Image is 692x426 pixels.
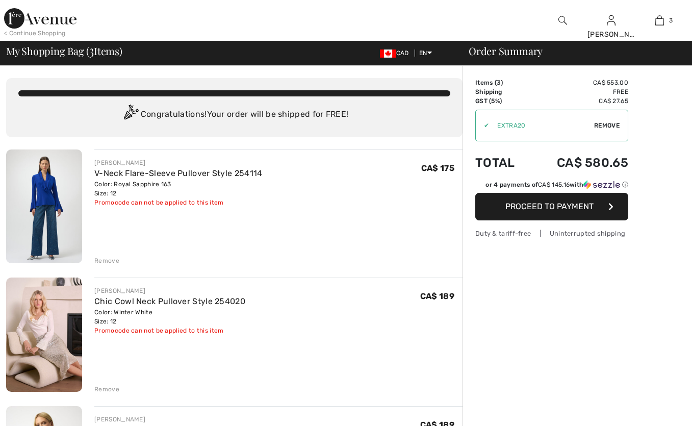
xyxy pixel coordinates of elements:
img: search the website [558,14,567,27]
div: Color: Royal Sapphire 163 Size: 12 [94,180,262,198]
input: Promo code [489,110,594,141]
span: 3 [89,43,94,57]
img: My Bag [655,14,664,27]
div: Color: Winter White Size: 12 [94,308,245,326]
div: [PERSON_NAME] [94,415,256,424]
a: Sign In [607,15,616,25]
img: Chic Cowl Neck Pullover Style 254020 [6,278,82,392]
div: Duty & tariff-free | Uninterrupted shipping [475,229,628,238]
td: CA$ 580.65 [530,145,628,180]
a: 3 [636,14,683,27]
td: CA$ 27.65 [530,96,628,106]
span: Proceed to Payment [505,202,594,211]
div: [PERSON_NAME] [94,286,245,295]
img: Canadian Dollar [380,49,396,58]
td: GST (5%) [475,96,530,106]
a: Chic Cowl Neck Pullover Style 254020 [94,296,245,306]
span: EN [419,49,432,57]
div: or 4 payments of with [485,180,628,189]
div: or 4 payments ofCA$ 145.16withSezzle Click to learn more about Sezzle [475,180,628,193]
span: CAD [380,49,413,57]
div: Promocode can not be applied to this item [94,326,245,335]
img: Congratulation2.svg [120,105,141,125]
img: 1ère Avenue [4,8,76,29]
img: V-Neck Flare-Sleeve Pullover Style 254114 [6,149,82,263]
div: [PERSON_NAME] [94,158,262,167]
div: Remove [94,256,119,265]
span: My Shopping Bag ( Items) [6,46,122,56]
a: V-Neck Flare-Sleeve Pullover Style 254114 [94,168,262,178]
span: Remove [594,121,620,130]
td: CA$ 553.00 [530,78,628,87]
div: < Continue Shopping [4,29,66,38]
td: Items ( ) [475,78,530,87]
td: Free [530,87,628,96]
div: ✔ [476,121,489,130]
img: My Info [607,14,616,27]
div: [PERSON_NAME] [587,29,635,40]
div: Order Summary [456,46,686,56]
div: Remove [94,385,119,394]
span: CA$ 145.16 [538,181,570,188]
td: Shipping [475,87,530,96]
div: Congratulations! Your order will be shipped for FREE! [18,105,450,125]
span: CA$ 189 [420,291,454,301]
div: Promocode can not be applied to this item [94,198,262,207]
img: Sezzle [583,180,620,189]
span: 3 [497,79,501,86]
button: Proceed to Payment [475,193,628,220]
span: CA$ 175 [421,163,454,173]
td: Total [475,145,530,180]
span: 3 [669,16,673,25]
